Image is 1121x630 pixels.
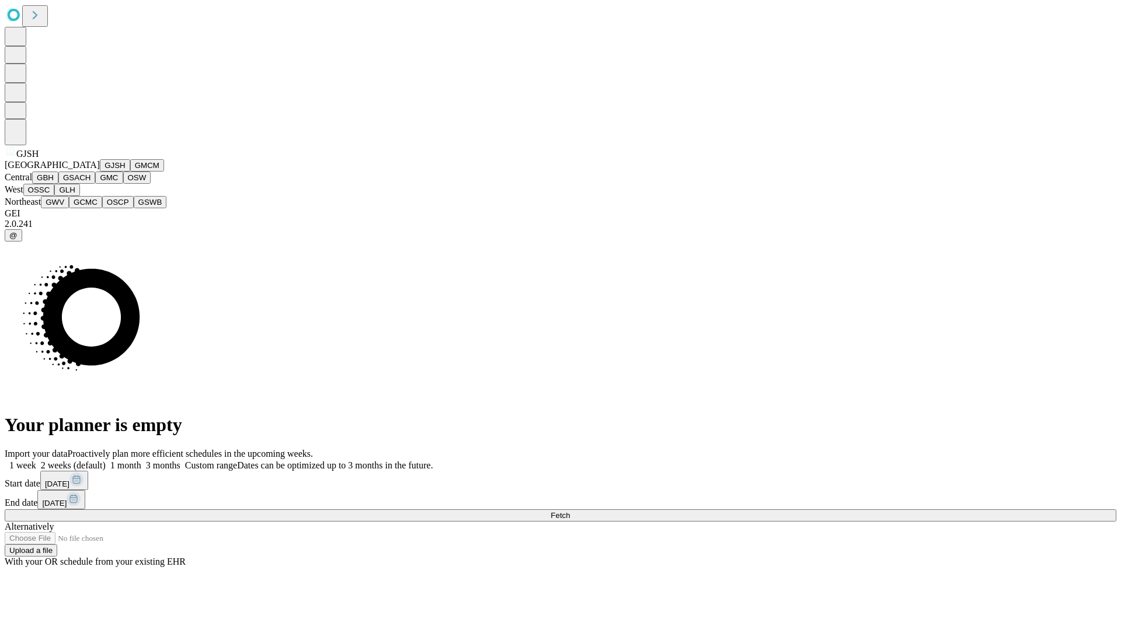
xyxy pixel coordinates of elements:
[9,460,36,470] span: 1 week
[5,521,54,531] span: Alternatively
[134,196,167,208] button: GSWB
[54,184,79,196] button: GLH
[5,197,41,206] span: Northeast
[5,208,1116,219] div: GEI
[5,509,1116,521] button: Fetch
[42,499,67,508] span: [DATE]
[100,159,130,171] button: GJSH
[23,184,55,196] button: OSSC
[95,171,123,184] button: GMC
[5,544,57,556] button: Upload a file
[123,171,151,184] button: OSW
[146,460,180,470] span: 3 months
[5,184,23,194] span: West
[5,229,22,242] button: @
[16,149,39,159] span: GJSH
[9,231,18,240] span: @
[5,449,68,459] span: Import your data
[110,460,141,470] span: 1 month
[185,460,237,470] span: Custom range
[5,172,32,182] span: Central
[5,414,1116,436] h1: Your planner is empty
[102,196,134,208] button: OSCP
[5,556,186,566] span: With your OR schedule from your existing EHR
[45,480,69,488] span: [DATE]
[40,471,88,490] button: [DATE]
[551,511,570,520] span: Fetch
[237,460,433,470] span: Dates can be optimized up to 3 months in the future.
[5,490,1116,509] div: End date
[41,196,69,208] button: GWV
[37,490,85,509] button: [DATE]
[58,171,95,184] button: GSACH
[5,160,100,170] span: [GEOGRAPHIC_DATA]
[130,159,164,171] button: GMCM
[5,219,1116,229] div: 2.0.241
[5,471,1116,490] div: Start date
[41,460,106,470] span: 2 weeks (default)
[68,449,313,459] span: Proactively plan more efficient schedules in the upcoming weeks.
[69,196,102,208] button: GCMC
[32,171,58,184] button: GBH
